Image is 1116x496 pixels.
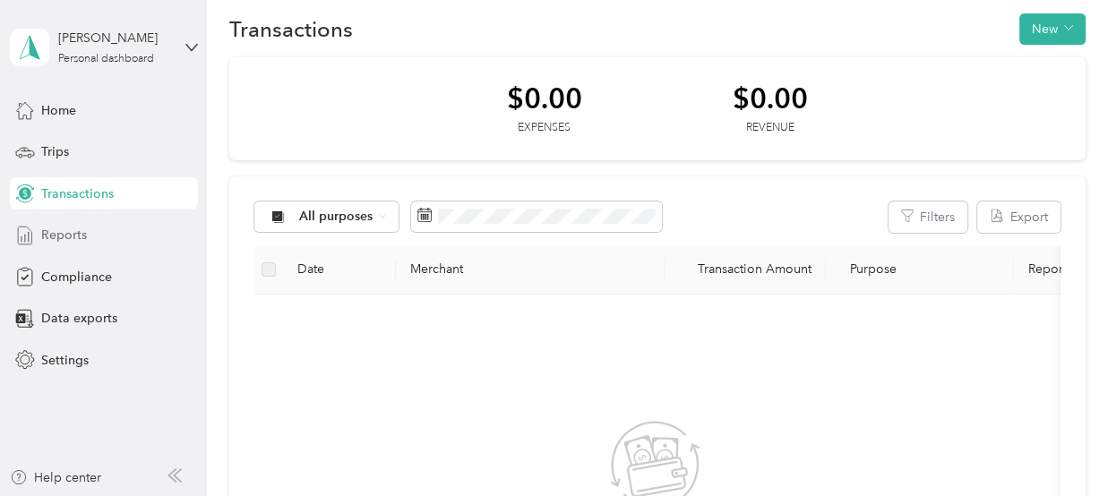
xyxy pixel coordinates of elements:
[10,468,101,487] button: Help center
[41,226,87,244] span: Reports
[58,54,154,64] div: Personal dashboard
[229,20,353,38] h1: Transactions
[41,351,89,370] span: Settings
[733,82,808,114] div: $0.00
[41,309,117,328] span: Data exports
[41,184,114,203] span: Transactions
[1019,13,1086,45] button: New
[283,245,396,295] th: Date
[977,201,1060,233] button: Export
[396,245,665,295] th: Merchant
[889,201,967,233] button: Filters
[665,245,826,295] th: Transaction Amount
[840,261,897,277] span: Purpose
[298,210,373,223] span: All purposes
[58,29,170,47] div: [PERSON_NAME]
[507,120,582,136] div: Expenses
[1016,396,1116,496] iframe: Everlance-gr Chat Button Frame
[41,268,112,286] span: Compliance
[41,101,76,120] span: Home
[733,120,808,136] div: Revenue
[41,142,69,161] span: Trips
[507,82,582,114] div: $0.00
